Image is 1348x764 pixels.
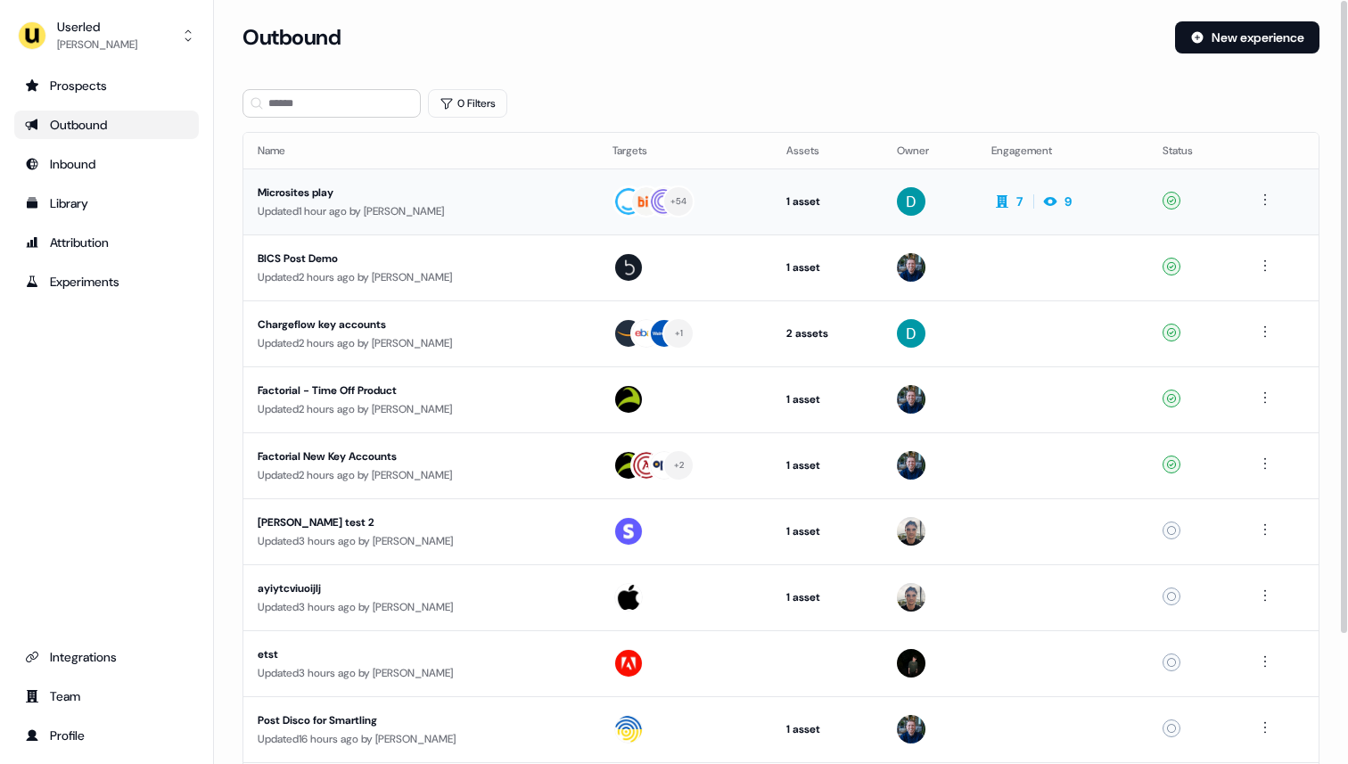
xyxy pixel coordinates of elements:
th: Targets [598,133,771,168]
div: Updated 2 hours ago by [PERSON_NAME] [258,400,584,418]
a: Go to prospects [14,71,199,100]
img: James [897,451,925,480]
div: etst [258,645,584,663]
div: Prospects [25,77,188,94]
th: Name [243,133,598,168]
img: James [897,253,925,282]
img: Ryan [897,583,925,612]
div: + 2 [674,457,685,473]
div: ayiytcviuoijlj [258,579,584,597]
div: 1 asset [786,720,868,738]
th: Status [1148,133,1241,168]
img: James [897,715,925,743]
a: Go to templates [14,189,199,218]
div: 1 asset [786,456,868,474]
th: Engagement [977,133,1147,168]
a: Go to integrations [14,643,199,671]
div: Userled [57,18,137,36]
div: Outbound [25,116,188,134]
div: [PERSON_NAME] test 2 [258,513,584,531]
img: James [897,385,925,414]
a: Go to Inbound [14,150,199,178]
div: Updated 1 hour ago by [PERSON_NAME] [258,202,584,220]
div: 1 asset [786,193,868,210]
a: Go to team [14,682,199,711]
img: Ryan [897,517,925,546]
div: Profile [25,727,188,744]
div: BICS Post Demo [258,250,584,267]
div: Factorial - Time Off Product [258,382,584,399]
div: Integrations [25,648,188,666]
div: [PERSON_NAME] [57,36,137,53]
div: 1 asset [786,259,868,276]
a: Go to attribution [14,228,199,257]
div: Chargeflow key accounts [258,316,584,333]
div: Updated 2 hours ago by [PERSON_NAME] [258,466,584,484]
div: 7 [1016,193,1023,210]
div: Updated 3 hours ago by [PERSON_NAME] [258,532,584,550]
div: + 1 [675,325,684,341]
div: Attribution [25,234,188,251]
div: + 54 [670,193,687,209]
img: Henry [897,649,925,678]
div: Library [25,194,188,212]
div: Updated 2 hours ago by [PERSON_NAME] [258,334,584,352]
a: Go to outbound experience [14,111,199,139]
div: Updated 16 hours ago by [PERSON_NAME] [258,730,584,748]
div: 1 asset [786,522,868,540]
h3: Outbound [242,24,341,51]
div: Updated 3 hours ago by [PERSON_NAME] [258,664,584,682]
div: Updated 3 hours ago by [PERSON_NAME] [258,598,584,616]
img: David [897,319,925,348]
button: Userled[PERSON_NAME] [14,14,199,57]
div: Post Disco for Smartling [258,711,584,729]
div: 1 asset [786,390,868,408]
div: Experiments [25,273,188,291]
button: 0 Filters [428,89,507,118]
div: Factorial New Key Accounts [258,448,584,465]
a: Go to experiments [14,267,199,296]
div: Inbound [25,155,188,173]
div: 1 asset [786,588,868,606]
th: Owner [883,133,978,168]
div: Updated 2 hours ago by [PERSON_NAME] [258,268,584,286]
button: New experience [1175,21,1319,53]
div: Microsites play [258,184,584,201]
div: 9 [1064,193,1072,210]
div: Team [25,687,188,705]
img: David [897,187,925,216]
div: 2 assets [786,324,868,342]
a: Go to profile [14,721,199,750]
th: Assets [772,133,883,168]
